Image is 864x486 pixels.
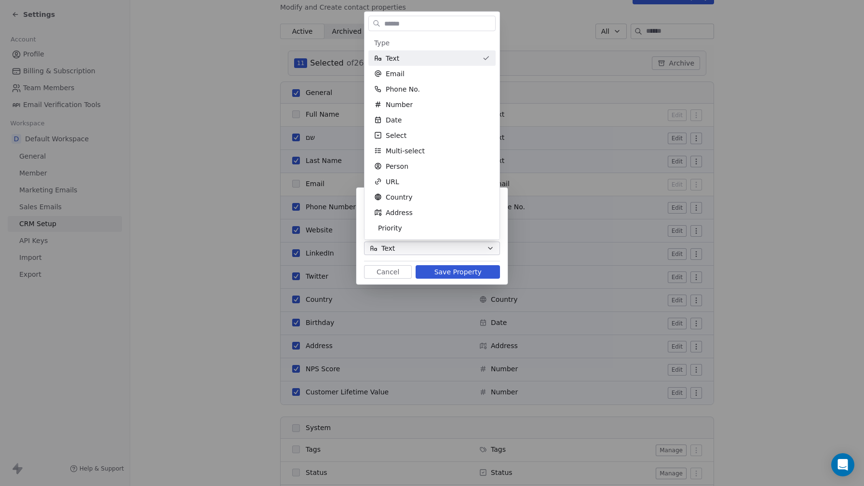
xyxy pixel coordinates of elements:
span: Email [386,69,405,79]
span: Number [386,100,413,109]
span: Type [374,38,390,48]
span: Phone No. [386,84,420,94]
span: URL [386,177,399,187]
span: Date [386,115,402,125]
span: Text [386,54,399,63]
span: Priority [378,223,402,233]
div: Suggestions [368,35,496,236]
span: Address [386,208,413,217]
span: Country [386,192,413,202]
span: Multi-select [386,146,425,156]
span: Person [386,162,408,171]
span: Select [386,131,406,140]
